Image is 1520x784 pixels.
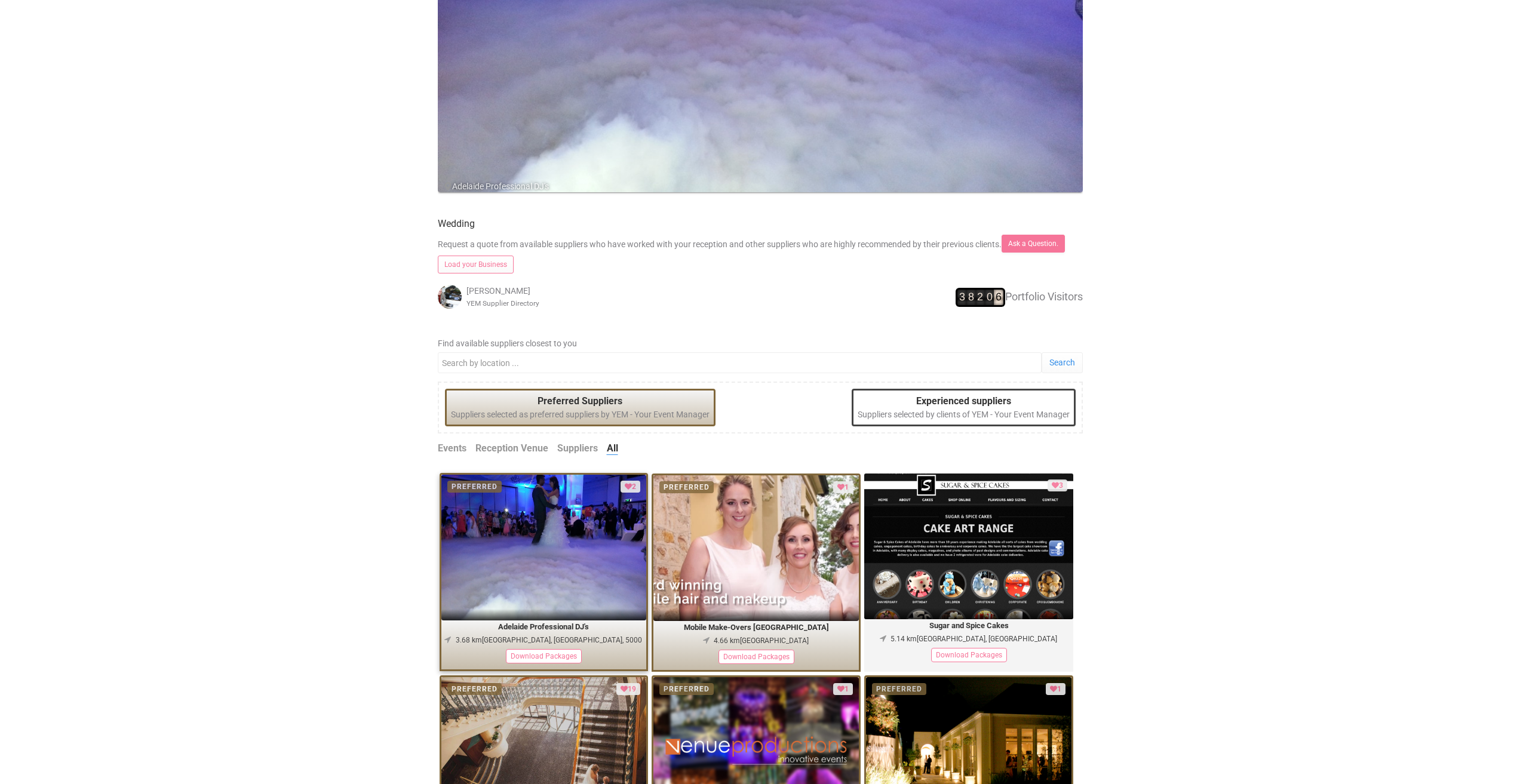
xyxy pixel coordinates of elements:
[858,395,1070,408] legend: Experienced suppliers
[1042,352,1083,373] a: Search
[1002,235,1065,253] a: Ask a Question.
[445,389,716,426] div: Suppliers selected as preferred suppliers by YEM - Your Event Manager
[438,285,462,309] img: open-uri20200524-4-1f5v9j8
[968,290,976,305] span: 8
[438,442,466,456] a: Events
[714,635,809,646] div: 4.66 km
[447,481,502,493] div: PREFERRED
[429,204,1092,321] div: Request a quote from available suppliers who have worked with your reception and other suppliers ...
[466,299,539,308] small: YEM Supplier Directory
[877,634,889,642] i: 45° northeast
[659,683,714,695] div: PREFERRED
[438,285,653,309] div: [PERSON_NAME]
[441,475,647,620] img: Dry_ice_with_blue_Up_lighting_Stamford_Grand.jpg
[987,290,994,305] span: 0
[700,636,712,644] i: 45° northeast
[447,683,502,695] div: PREFERRED
[500,651,588,660] a: Download Packages
[607,442,618,456] a: All
[438,256,514,273] a: Load your Business
[621,481,640,493] div: Loved by 2 clients or suppliers
[833,683,853,695] div: Loved by 1 clients or suppliers
[740,637,809,645] span: [GEOGRAPHIC_DATA]
[833,481,853,493] div: Loved by 1 clients or suppliers
[444,180,1089,192] div: Adelaide Professional DJ's
[959,290,967,305] span: 3
[917,635,1057,643] span: [GEOGRAPHIC_DATA], [GEOGRAPHIC_DATA]
[864,619,1073,633] legend: Sugar and Spice Cakes
[1046,683,1065,695] div: Loved by 1 clients or suppliers
[442,635,454,644] i: 45° northeast
[456,635,642,645] div: 3.68 km
[482,636,642,644] span: [GEOGRAPHIC_DATA], [GEOGRAPHIC_DATA], 5000
[872,683,926,695] div: PREFERRED
[506,649,582,663] div: Download Packages
[996,290,1003,305] span: 6
[441,620,647,634] legend: Adelaide Professional DJ's
[438,337,1083,349] label: Find available suppliers closest to you
[475,442,548,456] a: Reception Venue
[616,683,640,695] div: Loved by 19 clients or suppliers
[713,651,800,661] a: Download Packages
[890,634,1057,644] div: 5.14 km
[438,219,1083,229] h4: Wedding
[438,352,1042,373] input: Search by location ...
[977,290,985,305] span: 2
[653,621,859,635] legend: Mobile Make-Overs [GEOGRAPHIC_DATA]
[653,475,859,621] img: mobilemakeovers_coverimage.png
[852,389,1076,426] div: Suppliers selected by clients of YEM - Your Event Manager
[1048,479,1067,491] div: Loved by 3 clients or suppliers
[864,474,1073,619] img: website_screenshot_sugar_spice_cakes.png
[659,481,714,493] div: PREFERRED
[868,288,1083,307] div: Portfolio Visitors
[718,650,794,664] div: Download Packages
[451,395,710,408] legend: Preferred Suppliers
[931,648,1007,662] div: Download Packages
[925,650,1013,659] a: Download Packages
[557,442,598,456] a: Suppliers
